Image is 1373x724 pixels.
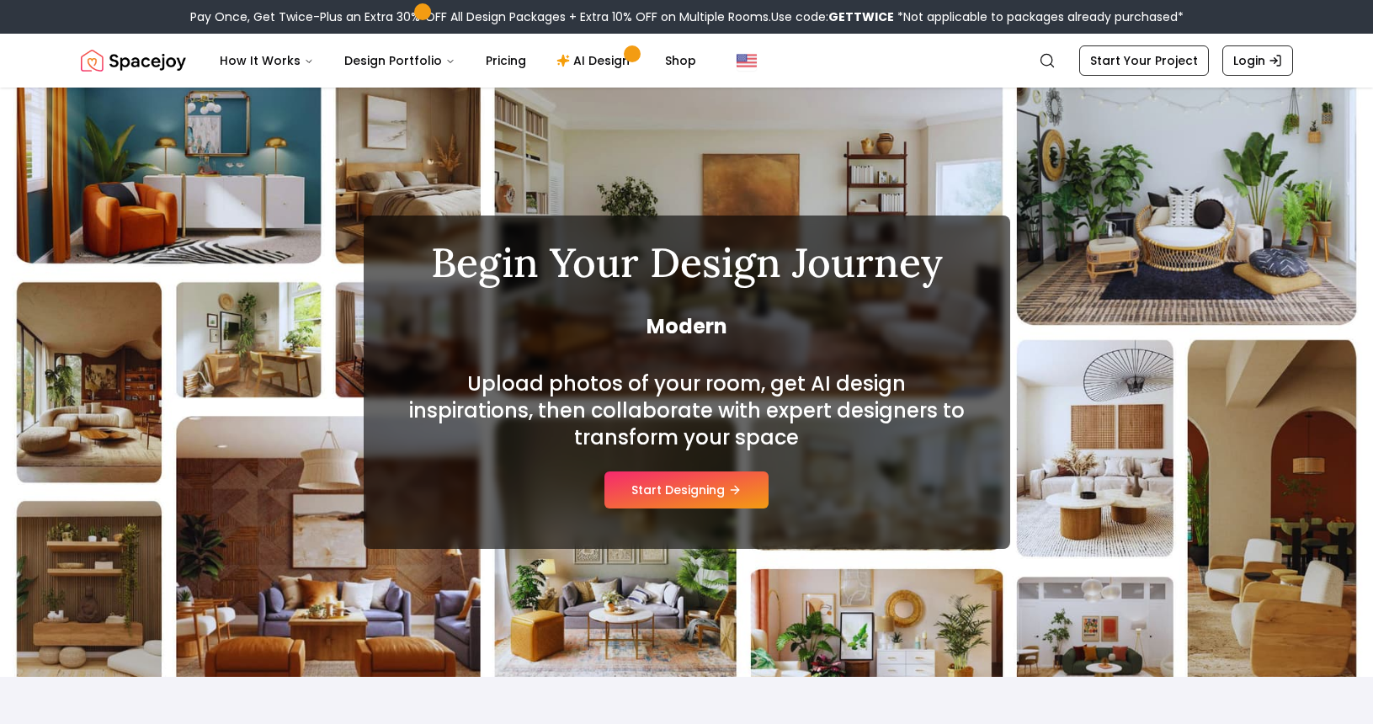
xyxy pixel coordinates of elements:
[604,471,769,508] button: Start Designing
[81,44,186,77] a: Spacejoy
[543,44,648,77] a: AI Design
[190,8,1184,25] div: Pay Once, Get Twice-Plus an Extra 30% OFF All Design Packages + Extra 10% OFF on Multiple Rooms.
[81,44,186,77] img: Spacejoy Logo
[331,44,469,77] button: Design Portfolio
[1079,45,1209,76] a: Start Your Project
[771,8,894,25] span: Use code:
[206,44,710,77] nav: Main
[472,44,540,77] a: Pricing
[828,8,894,25] b: GETTWICE
[1222,45,1293,76] a: Login
[404,370,970,451] h2: Upload photos of your room, get AI design inspirations, then collaborate with expert designers to...
[404,313,970,340] span: Modern
[894,8,1184,25] span: *Not applicable to packages already purchased*
[737,51,757,71] img: United States
[81,34,1293,88] nav: Global
[652,44,710,77] a: Shop
[206,44,327,77] button: How It Works
[404,242,970,283] h1: Begin Your Design Journey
